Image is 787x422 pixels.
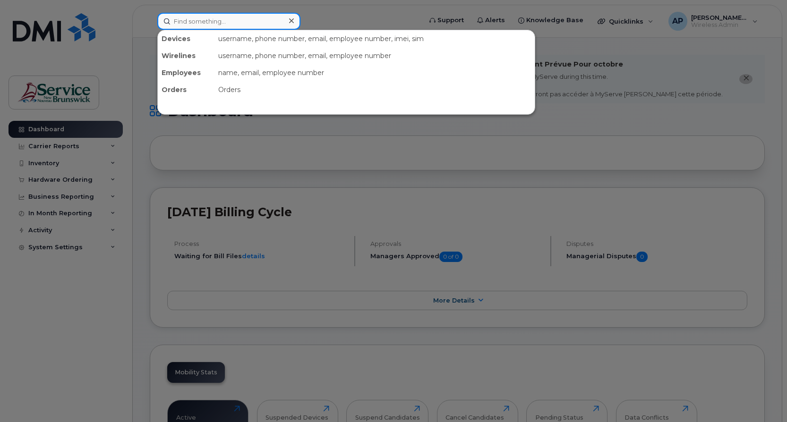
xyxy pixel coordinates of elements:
[214,64,535,81] div: name, email, employee number
[214,47,535,64] div: username, phone number, email, employee number
[214,81,535,98] div: Orders
[158,47,214,64] div: Wirelines
[158,64,214,81] div: Employees
[158,30,214,47] div: Devices
[158,81,214,98] div: Orders
[214,30,535,47] div: username, phone number, email, employee number, imei, sim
